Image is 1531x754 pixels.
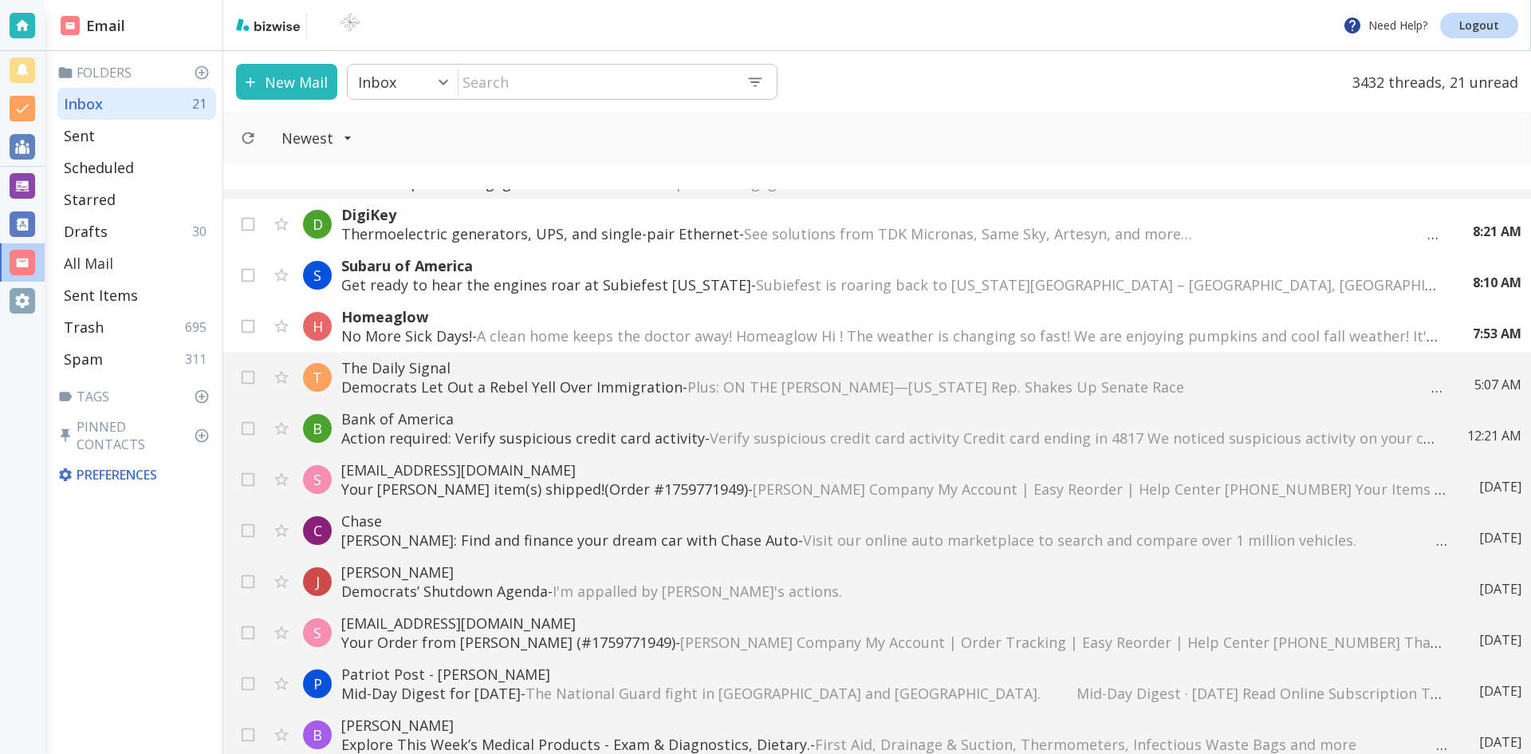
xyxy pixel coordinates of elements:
p: 30 [192,223,213,240]
p: 21 [192,95,213,113]
p: T [313,368,322,387]
p: J [316,572,320,591]
p: Sent [64,126,95,145]
p: Chase [341,511,1447,531]
p: [PERSON_NAME] [341,563,1447,582]
div: Sent [57,120,216,152]
p: [EMAIL_ADDRESS][DOMAIN_NAME] [341,460,1447,480]
button: New Mail [236,64,337,100]
p: Democrats Let Out a Rebel Yell Over Immigration - [341,377,1442,397]
p: [DATE] [1479,529,1521,547]
p: S [313,470,321,489]
div: Starred [57,184,216,215]
div: Preferences [54,460,216,490]
p: Get ready to hear the engines roar at Subiefest [US_STATE] - [341,275,1441,294]
p: Inbox [64,94,103,113]
p: Preferences [57,466,213,484]
span: Plus: ON THE [PERSON_NAME]—[US_STATE] Rep. Shakes Up Senate Race ‌ ‌ ‌ ‌ ‌ ‌ ‌ ‌ ‌ ‌ ‌ ‌ ‌ ‌ ‌ ‌ ... [687,377,1483,397]
p: 8:10 AM [1473,274,1521,291]
p: Trash [64,318,104,337]
p: [DATE] [1479,631,1521,649]
h2: Email [61,15,125,37]
p: Your [PERSON_NAME] item(s) shipped!(Order #1759771949) - [341,480,1447,499]
div: Sent Items [57,279,216,311]
p: Explore This Week’s Medical Products - Exam & Diagnostics, Dietary. - [341,735,1447,754]
p: All Mail [64,254,113,273]
p: Democrats’ Shutdown Agenda - [341,582,1447,601]
p: B [313,725,322,744]
div: Spam311 [57,343,216,375]
div: Inbox21 [57,88,216,120]
div: Drafts30 [57,215,216,247]
p: [DATE] [1479,733,1521,751]
p: DigiKey [341,205,1441,224]
span: I'm appalled by [PERSON_NAME]'s actions. ‌ ‌ ‌ ‌ ‌ ‌ ‌ ‌ ‌ ‌ ‌ ‌ ‌ ‌ ‌ ‌ ‌ ‌ ‌ ‌ ‌ ‌ ‌ ‌ ‌ ‌ ‌ ‌ ... [553,582,1157,601]
p: Folders [57,64,216,81]
p: 5:07 AM [1474,376,1521,393]
span: See solutions from TDK Micronas, Same Sky, Artesyn, and more… ‌ ‌ ‌ ‌ ‌ ‌ ‌ ‌ ‌ ‌ ‌ ‌ ‌ ‌ ‌ ‌ ‌ ‌... [744,224,1471,243]
p: S [313,266,321,285]
p: Scheduled [64,158,134,177]
p: Starred [64,190,116,209]
p: Spam [64,349,103,369]
button: Refresh [234,124,262,152]
p: Inbox [358,73,396,92]
p: [DATE] [1479,580,1521,598]
p: D [313,215,323,234]
p: Bank of America [341,409,1435,428]
p: 12:21 AM [1467,427,1521,444]
p: 311 [185,350,213,368]
p: [EMAIL_ADDRESS][DOMAIN_NAME] [341,614,1447,633]
p: [DATE] [1479,682,1521,700]
p: 8:21 AM [1473,223,1521,240]
div: Scheduled [57,152,216,184]
p: Mid-Day Digest for [DATE] - [341,684,1447,703]
p: 695 [185,318,213,336]
div: All Mail [57,247,216,279]
p: S [313,623,321,642]
input: Search [459,65,734,98]
p: [PERSON_NAME] [341,716,1447,735]
p: [DATE] [1479,478,1521,495]
p: C [313,521,322,540]
div: Trash695 [57,311,216,343]
a: Logout [1440,13,1518,38]
p: Pinned Contacts [57,418,216,453]
img: BioTech International [313,13,387,38]
img: bizwise [236,18,300,31]
p: B [313,419,322,438]
p: P [313,674,322,693]
p: Thermoelectric generators, UPS, and single-pair Ethernet - [341,224,1441,243]
p: H [313,317,323,336]
p: Subaru of America [341,256,1441,275]
p: 7:53 AM [1473,325,1521,342]
p: [PERSON_NAME]: Find and finance your dream car with Chase Auto - [341,531,1447,550]
p: Patriot Post - [PERSON_NAME] [341,665,1447,684]
p: Need Help? [1343,16,1427,35]
p: Your Order from [PERSON_NAME] (#1759771949) - [341,633,1447,652]
p: Homeaglow [341,307,1441,326]
p: 3432 threads, 21 unread [1343,64,1518,100]
p: No More Sick Days! - [341,326,1441,345]
p: Tags [57,388,216,405]
p: The Daily Signal [341,358,1442,377]
p: Sent Items [64,286,138,305]
img: DashboardSidebarEmail.svg [61,16,80,35]
p: Drafts [64,222,108,241]
p: Logout [1459,20,1499,31]
p: Action required: Verify suspicious credit card activity - [341,428,1435,448]
button: Filter [266,120,368,156]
